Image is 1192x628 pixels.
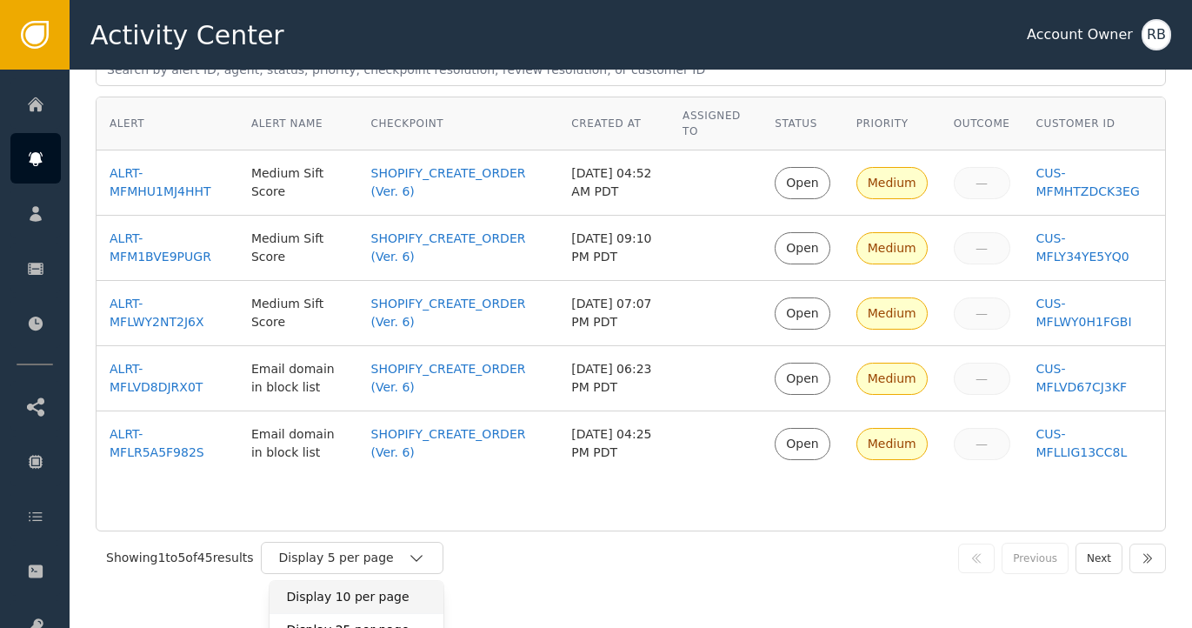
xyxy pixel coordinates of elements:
[1036,360,1152,397] a: CUS-MFLVD67CJ3KF
[868,304,916,323] div: Medium
[1036,230,1152,266] a: CUS-MFLY34YE5YQ0
[786,174,818,192] div: Open
[110,164,225,201] a: ALRT-MFMHU1MJ4HHT
[786,435,818,453] div: Open
[868,174,916,192] div: Medium
[1036,425,1152,462] a: CUS-MFLLIG13CC8L
[558,281,669,346] td: [DATE] 07:07 PM PDT
[965,239,999,257] div: —
[1036,164,1152,201] a: CUS-MFMHTZDCK3EG
[279,549,408,567] div: Display 5 per page
[683,108,749,139] div: Assigned To
[371,116,546,131] div: Checkpoint
[110,425,225,462] a: ALRT-MFLR5A5F982S
[251,230,345,266] div: Medium Sift Score
[786,370,818,388] div: Open
[1142,19,1171,50] button: RB
[287,588,426,606] div: Display 10 per page
[90,16,284,55] span: Activity Center
[786,304,818,323] div: Open
[1036,295,1152,331] a: CUS-MFLWY0H1FGBI
[371,230,546,266] a: SHOPIFY_CREATE_ORDER (Ver. 6)
[1075,543,1122,574] button: Next
[558,346,669,411] td: [DATE] 06:23 PM PDT
[110,295,225,331] a: ALRT-MFLWY2NT2J6X
[251,164,345,201] div: Medium Sift Score
[868,370,916,388] div: Medium
[558,411,669,476] td: [DATE] 04:25 PM PDT
[965,174,999,192] div: —
[558,216,669,281] td: [DATE] 09:10 PM PDT
[106,549,254,567] div: Showing 1 to 5 of 45 results
[965,435,999,453] div: —
[954,116,1010,131] div: Outcome
[110,360,225,397] a: ALRT-MFLVD8DJRX0T
[868,239,916,257] div: Medium
[251,116,345,131] div: Alert Name
[251,295,345,331] div: Medium Sift Score
[965,370,999,388] div: —
[856,116,928,131] div: Priority
[868,435,916,453] div: Medium
[251,360,345,397] div: Email domain in block list
[775,116,829,131] div: Status
[371,295,546,331] a: SHOPIFY_CREATE_ORDER (Ver. 6)
[558,150,669,216] td: [DATE] 04:52 AM PDT
[371,164,546,201] a: SHOPIFY_CREATE_ORDER (Ver. 6)
[965,304,999,323] div: —
[96,53,1166,86] input: Search by alert ID, agent, status, priority, checkpoint resolution, review resolution, or custome...
[371,425,546,462] a: SHOPIFY_CREATE_ORDER (Ver. 6)
[251,425,345,462] div: Email domain in block list
[1027,24,1133,45] div: Account Owner
[110,230,225,266] a: ALRT-MFM1BVE9PUGR
[261,542,443,574] button: Display 5 per page
[1036,116,1152,131] div: Customer ID
[786,239,818,257] div: Open
[571,116,656,131] div: Created At
[110,116,225,131] div: Alert
[371,360,546,397] a: SHOPIFY_CREATE_ORDER (Ver. 6)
